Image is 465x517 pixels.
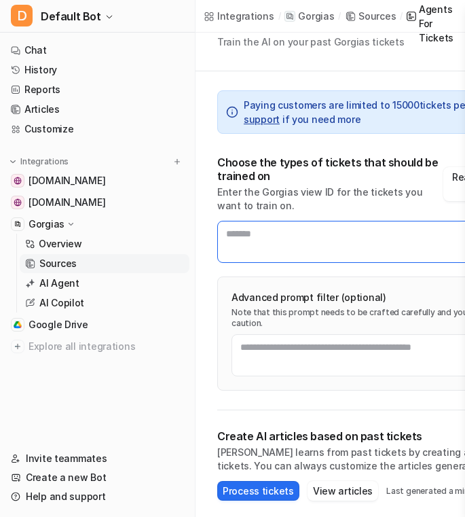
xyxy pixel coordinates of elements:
[41,7,101,26] span: Default Bot
[345,9,396,23] a: Sources
[217,185,443,213] p: Enter the Gorgias view ID for the tickets you want to train on.
[298,10,334,23] p: Gorgias
[400,10,403,22] span: /
[39,277,79,290] p: AI Agent
[217,156,443,183] p: Choose the types of tickets that should be trained on
[29,336,184,357] span: Explore all integrations
[14,220,22,228] img: Gorgias
[5,171,189,190] a: help.sauna.space[DOMAIN_NAME]
[5,41,189,60] a: Chat
[39,237,82,251] p: Overview
[284,10,334,23] a: Gorgias
[217,481,299,501] button: Process tickets
[278,10,281,22] span: /
[11,5,33,26] span: D
[39,296,84,310] p: AI Copilot
[8,157,18,166] img: expand menu
[20,156,69,167] p: Integrations
[5,60,189,79] a: History
[14,198,22,207] img: sauna.space
[5,487,189,506] a: Help and support
[308,481,378,501] button: View articles
[338,10,341,22] span: /
[5,337,189,356] a: Explore all integrations
[5,193,189,212] a: sauna.space[DOMAIN_NAME]
[14,177,22,185] img: help.sauna.space
[217,9,274,23] div: Integrations
[39,257,77,270] p: Sources
[11,340,24,353] img: explore all integrations
[5,468,189,487] a: Create a new Bot
[5,80,189,99] a: Reports
[20,254,189,273] a: Sources
[172,157,182,166] img: menu_add.svg
[5,449,189,468] a: Invite teammates
[358,9,396,23] div: Sources
[29,217,64,231] p: Gorgias
[204,9,274,23] a: Integrations
[5,315,189,334] a: Google DriveGoogle Drive
[20,234,189,253] a: Overview
[29,318,88,332] span: Google Drive
[5,155,73,168] button: Integrations
[5,120,189,139] a: Customize
[14,321,22,329] img: Google Drive
[5,100,189,119] a: Articles
[29,174,105,188] span: [DOMAIN_NAME]
[20,274,189,293] a: AI Agent
[20,293,189,313] a: AI Copilot
[29,196,105,209] span: [DOMAIN_NAME]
